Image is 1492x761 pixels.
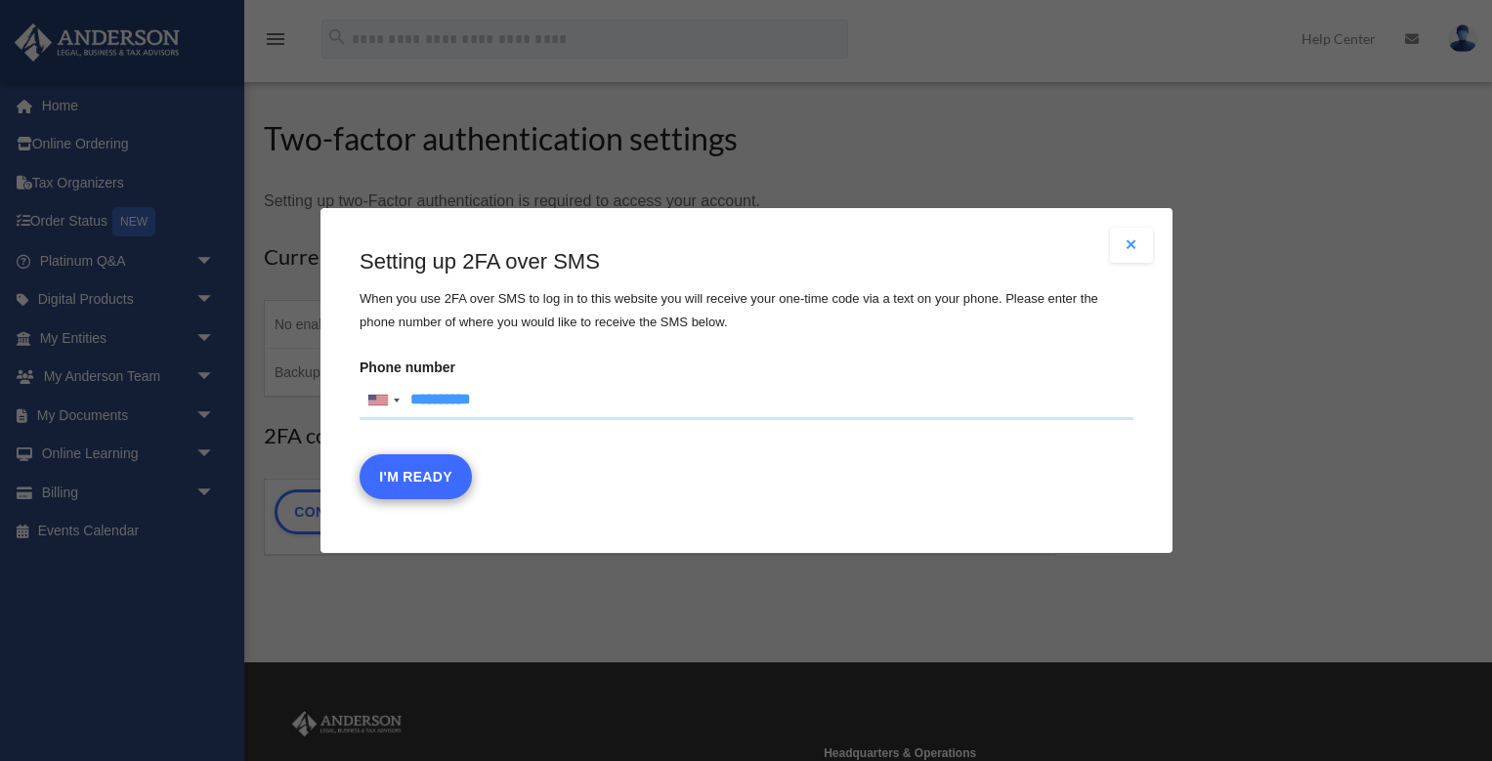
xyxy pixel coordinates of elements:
p: When you use 2FA over SMS to log in to this website you will receive your one-time code via a tex... [360,287,1133,334]
input: Phone numberList of countries [360,381,1133,420]
h3: Setting up 2FA over SMS [360,247,1133,277]
button: I'm Ready [360,454,472,499]
button: Close modal [1110,228,1153,263]
div: United States: +1 [361,382,405,419]
label: Phone number [360,354,1133,420]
